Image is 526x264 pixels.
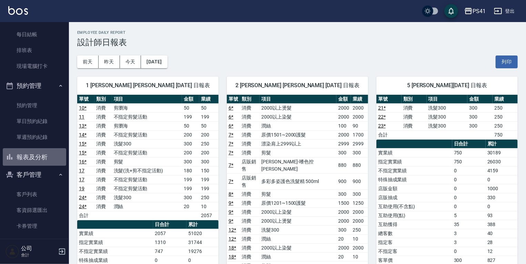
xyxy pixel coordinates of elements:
th: 項目 [260,95,336,104]
table: a dense table [77,95,219,220]
td: 300 [467,121,493,130]
td: 750 [452,148,486,157]
td: 原價1201~1500護髮 [260,199,336,207]
td: 1000 [486,184,518,193]
button: 前天 [77,55,99,68]
td: 100 [336,121,351,130]
td: 300 [351,190,368,199]
td: 300 [336,190,351,199]
td: 不指定客 [376,247,452,256]
a: 每日結帳 [3,27,66,42]
td: 3 [452,238,486,247]
td: 剪髮 [112,157,182,166]
td: 總客數 [376,229,452,238]
td: 150 [199,166,219,175]
td: 250 [493,121,518,130]
td: 消費 [240,252,260,261]
a: 排班表 [3,42,66,58]
td: 0 [452,166,486,175]
td: 200 [199,148,219,157]
button: 列印 [496,55,518,68]
td: 50 [199,103,219,112]
td: 不指定實業績 [376,166,452,175]
td: 2000以上染髮 [260,112,336,121]
td: 1250 [351,199,368,207]
td: 2000以上染髮 [260,207,336,216]
a: 11 [79,114,84,120]
td: 199 [182,112,199,121]
td: 2057 [153,229,186,238]
a: 單週預約紀錄 [3,129,66,145]
th: 類別 [240,95,260,104]
td: 消費 [240,207,260,216]
td: 2000 [336,207,351,216]
td: 50 [199,121,219,130]
button: 昨天 [99,55,120,68]
td: 漂染肩上2999以上 [260,139,336,148]
td: 消費 [240,243,260,252]
td: 40 [486,229,518,238]
td: 1500 [336,199,351,207]
th: 業績 [351,95,368,104]
td: 不指定剪髮活動 [112,175,182,184]
a: 客資篩選匯出 [3,202,66,218]
td: 不指定剪髮活動 [112,130,182,139]
td: 消費 [94,193,112,202]
td: 1310 [153,238,186,247]
td: 不指定實業績 [77,247,153,256]
td: 指定實業績 [77,238,153,247]
h5: 公司 [21,245,56,252]
a: 客戶列表 [3,186,66,202]
td: 330 [486,193,518,202]
td: 剪瀏海 [112,103,182,112]
td: 250 [351,225,368,234]
td: 消費 [240,139,260,148]
th: 日合計 [153,220,186,229]
td: 93 [486,211,518,220]
th: 項目 [112,95,182,104]
td: 300 [182,193,199,202]
td: 300 [182,157,199,166]
td: 35 [452,220,486,229]
button: 客戶管理 [3,166,66,184]
a: 單日預約紀錄 [3,113,66,129]
td: 50 [182,103,199,112]
td: 388 [486,220,518,229]
td: 250 [199,193,219,202]
td: 指定實業績 [376,157,452,166]
td: 250 [493,112,518,121]
th: 金額 [467,95,493,104]
td: 28 [486,238,518,247]
td: 洗髮300 [112,193,182,202]
td: 消費 [94,121,112,130]
td: 10 [351,234,368,243]
a: 17 [79,168,84,173]
td: 300 [336,225,351,234]
td: 200 [182,148,199,157]
td: 19276 [186,247,219,256]
td: 潤絲 [260,234,336,243]
td: 互助獲得 [376,220,452,229]
td: 剪髮 [260,190,336,199]
button: 預約管理 [3,77,66,95]
td: 洗髮300 [427,103,468,112]
td: 300 [182,139,199,148]
td: 250 [493,103,518,112]
td: 199 [199,112,219,121]
th: 單號 [376,95,402,104]
td: 消費 [94,166,112,175]
span: 1 [PERSON_NAME] [PERSON_NAME] [DATE] 日報表 [85,82,210,89]
td: 潤絲 [260,121,336,130]
td: 0 [452,175,486,184]
td: 0 [452,184,486,193]
td: 300 [336,148,351,157]
th: 項目 [427,95,468,104]
td: 不指定剪髮活動 [112,184,182,193]
img: Logo [8,6,28,15]
td: 2000以上染髮 [260,243,336,252]
td: 2000 [336,103,351,112]
td: 合計 [77,211,94,220]
td: 不指定剪髮活動 [112,148,182,157]
span: 5 [PERSON_NAME][DATE] 日報表 [385,82,509,89]
td: 20 [336,234,351,243]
